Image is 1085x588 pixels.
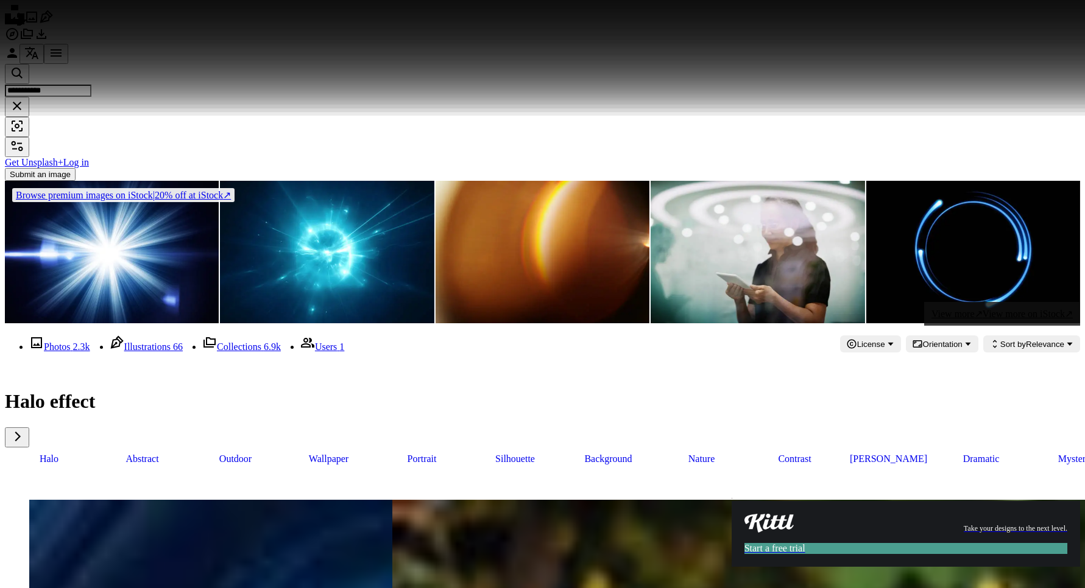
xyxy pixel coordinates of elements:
[744,514,794,533] img: file-1711049718225-ad48364186d3image
[73,341,90,352] span: 2.3k
[5,117,29,137] button: Visual search
[285,447,373,471] a: wallpaper
[24,16,39,26] a: Photos
[5,97,29,117] button: Clear
[12,188,235,202] div: 20% off at iStock ↗
[5,64,1080,137] form: Find visuals sitewide
[5,157,63,167] a: Get Unsplash+
[983,335,1080,352] button: Sort byRelevance
[39,16,54,26] a: Illustrations
[866,181,1080,323] img: Blue fire comet light flying in circle. Shining lights in motion with particles on black sky. Rin...
[378,447,466,471] a: portrait
[923,340,963,349] span: Orientation
[5,427,29,447] button: scroll list to the right
[5,168,76,181] button: Submit an image
[5,52,19,62] a: Log in / Sign up
[202,341,281,352] a: Collections 6.9k
[19,33,34,43] a: Collections
[191,447,280,471] a: outdoor
[751,447,839,471] a: contrast
[906,335,978,352] button: Orientation
[931,309,983,319] span: View more ↗
[744,543,1067,554] div: Start a free trial
[98,447,186,471] a: abstract
[471,447,559,471] a: silhouette
[110,341,183,352] a: Illustrations 66
[840,335,901,352] button: License
[937,447,1025,471] a: dramatic
[339,341,344,352] span: 1
[964,523,1067,534] span: Take your designs to the next level.
[1000,340,1026,349] span: Sort by
[63,157,89,167] a: Log in
[844,447,932,471] a: [PERSON_NAME]
[651,181,864,323] img: Senior woman standing with smart tablet computer
[924,302,1080,326] a: View more↗View more on iStock↗
[19,44,44,64] button: Language
[436,181,649,323] img: Real lens flare with organic imperfections on dark background
[5,16,24,26] a: Home — Unsplash
[564,447,652,471] a: background
[173,341,183,352] span: 66
[5,64,29,84] button: Search Unsplash
[5,33,19,43] a: Explore
[657,447,746,471] a: nature
[5,447,93,471] a: halo
[264,341,281,352] span: 6.9k
[732,490,1080,567] a: Take your designs to the next level.Start a free trial
[34,33,49,43] a: Download History
[857,340,885,349] span: License
[983,309,1073,319] span: View more on iStock ↗
[220,181,434,323] img: Abstract background
[5,137,29,157] button: Filters
[5,181,219,323] img: Flash light
[1000,340,1064,349] span: Relevance
[5,181,242,209] a: Browse premium images on iStock|20% off at iStock↗
[16,190,155,200] span: Browse premium images on iStock |
[5,390,1080,413] h1: Halo effect
[44,44,68,64] button: Menu
[300,341,344,352] a: Users 1
[29,341,90,352] a: Photos 2.3k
